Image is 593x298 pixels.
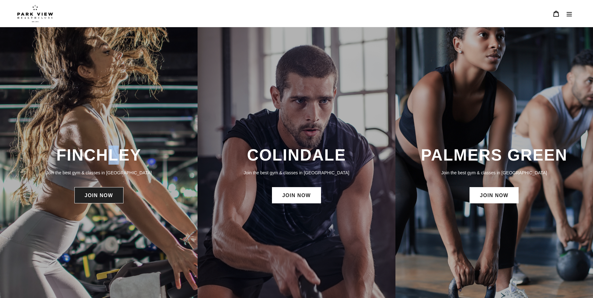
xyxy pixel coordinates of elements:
button: Menu [563,7,576,20]
p: Join the best gym & classes in [GEOGRAPHIC_DATA] [6,169,191,176]
h3: PALMERS GREEN [402,146,587,165]
p: Join the best gym & classes in [GEOGRAPHIC_DATA] [402,169,587,176]
h3: COLINDALE [204,146,389,165]
p: Join the best gym & classes in [GEOGRAPHIC_DATA] [204,169,389,176]
a: JOIN NOW: Finchley Membership [74,187,123,203]
a: JOIN NOW: Palmers Green Membership [470,187,519,203]
a: JOIN NOW: Colindale Membership [272,187,321,203]
h3: FINCHLEY [6,146,191,165]
img: Park view health clubs is a gym near you. [17,5,53,22]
